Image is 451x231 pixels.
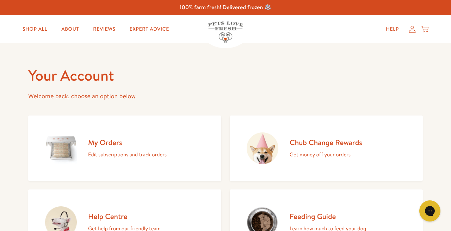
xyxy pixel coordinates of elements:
[290,138,362,147] h2: Chub Change Rewards
[56,22,85,36] a: About
[87,22,121,36] a: Reviews
[208,21,243,43] img: Pets Love Fresh
[124,22,175,36] a: Expert Advice
[28,115,221,181] a: My Orders Edit subscriptions and track orders
[88,138,167,147] h2: My Orders
[28,91,423,102] p: Welcome back, choose an option below
[290,212,366,221] h2: Feeding Guide
[88,212,161,221] h2: Help Centre
[230,115,423,181] a: Chub Change Rewards Get money off your orders
[88,150,167,159] p: Edit subscriptions and track orders
[416,198,444,224] iframe: Gorgias live chat messenger
[290,150,362,159] p: Get money off your orders
[17,22,53,36] a: Shop All
[28,66,423,85] h1: Your Account
[380,22,404,36] a: Help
